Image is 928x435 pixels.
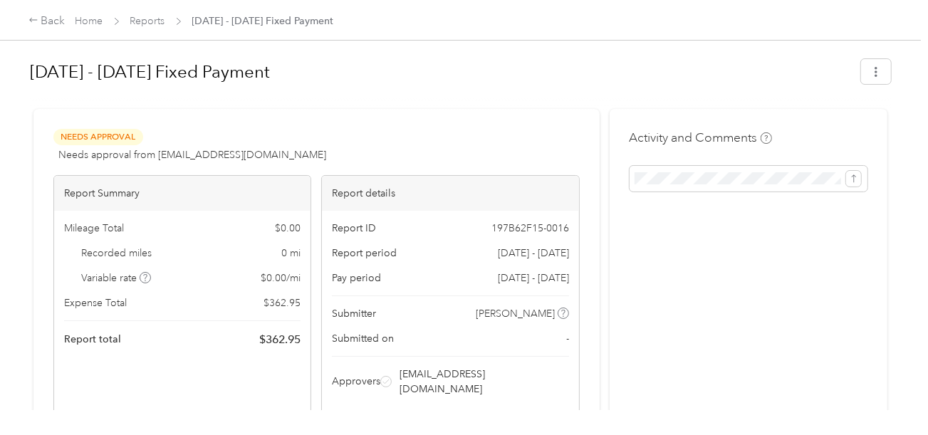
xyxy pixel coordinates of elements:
h1: Aug 1 - 31, 2025 Fixed Payment [30,55,851,89]
span: Report period [332,246,397,261]
span: $ 362.95 [264,295,301,310]
span: [DATE] - [DATE] [498,271,569,285]
span: [PERSON_NAME] [476,306,555,321]
span: $ 362.95 [259,331,301,348]
span: Submitter [332,306,376,321]
span: Needs approval from [EMAIL_ADDRESS][DOMAIN_NAME] [58,147,326,162]
span: Recorded miles [82,246,152,261]
div: Report Summary [54,176,311,211]
span: $ 0.00 / mi [261,271,301,285]
span: Pay period [332,271,381,285]
span: [DATE] - [DATE] Fixed Payment [192,14,334,28]
span: Report total [64,332,121,347]
span: Approvers [332,374,380,389]
span: - [566,331,569,346]
a: Reports [130,15,165,27]
span: Submitted on [332,331,394,346]
span: Mileage Total [64,221,124,236]
iframe: Everlance-gr Chat Button Frame [848,355,928,435]
span: Variable rate [82,271,152,285]
span: Needs Approval [53,129,143,145]
span: Report ID [332,221,376,236]
span: Expense Total [64,295,127,310]
h4: Activity and Comments [630,129,772,147]
div: Report details [322,176,578,211]
span: $ 0.00 [275,221,301,236]
span: [EMAIL_ADDRESS][DOMAIN_NAME] [400,367,566,397]
div: Back [28,13,66,30]
span: 0 mi [281,246,301,261]
span: [DATE] - [DATE] [498,246,569,261]
span: 197B62F15-0016 [491,221,569,236]
a: Home [75,15,103,27]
